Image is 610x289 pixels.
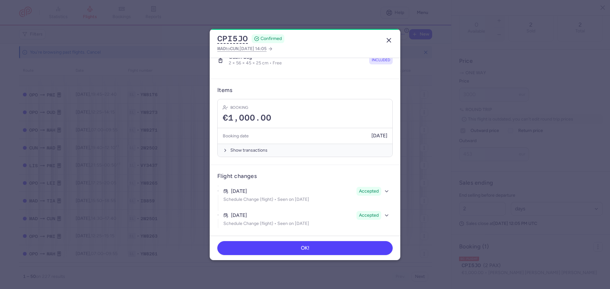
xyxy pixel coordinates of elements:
[218,99,392,128] div: Booking€1,000.00
[217,34,248,43] button: CPI5JO
[221,209,393,228] button: [DATE]AcceptedSchedule Change (flight) • Seen on [DATE]
[240,46,267,51] span: [DATE] 14:05
[217,45,273,53] a: MADtoCUN,[DATE] 14:05
[230,104,248,111] h4: Booking
[221,185,393,204] button: [DATE]AcceptedSchedule Change (flight) • Seen on [DATE]
[223,197,391,202] p: Schedule Change (flight) • Seen on [DATE]
[372,57,390,63] span: included
[217,46,226,51] span: MAD
[217,241,393,255] button: OK!
[359,188,379,194] span: Accepted
[261,36,282,42] span: CONFIRMED
[359,212,379,219] span: Accepted
[217,87,232,94] h3: Items
[230,46,239,51] span: CUN
[223,221,391,226] p: Schedule Change (flight) • Seen on [DATE]
[301,245,309,251] span: OK!
[231,213,247,218] time: [DATE]
[217,173,257,180] h3: Flight changes
[223,132,249,140] h5: Booking date
[371,133,387,139] span: [DATE]
[217,45,267,53] span: to ,
[223,113,271,123] span: €1,000.00
[229,60,282,66] p: 2 × 56 × 45 × 25 cm • Free
[231,188,247,194] time: [DATE]
[218,144,392,157] button: Show transactions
